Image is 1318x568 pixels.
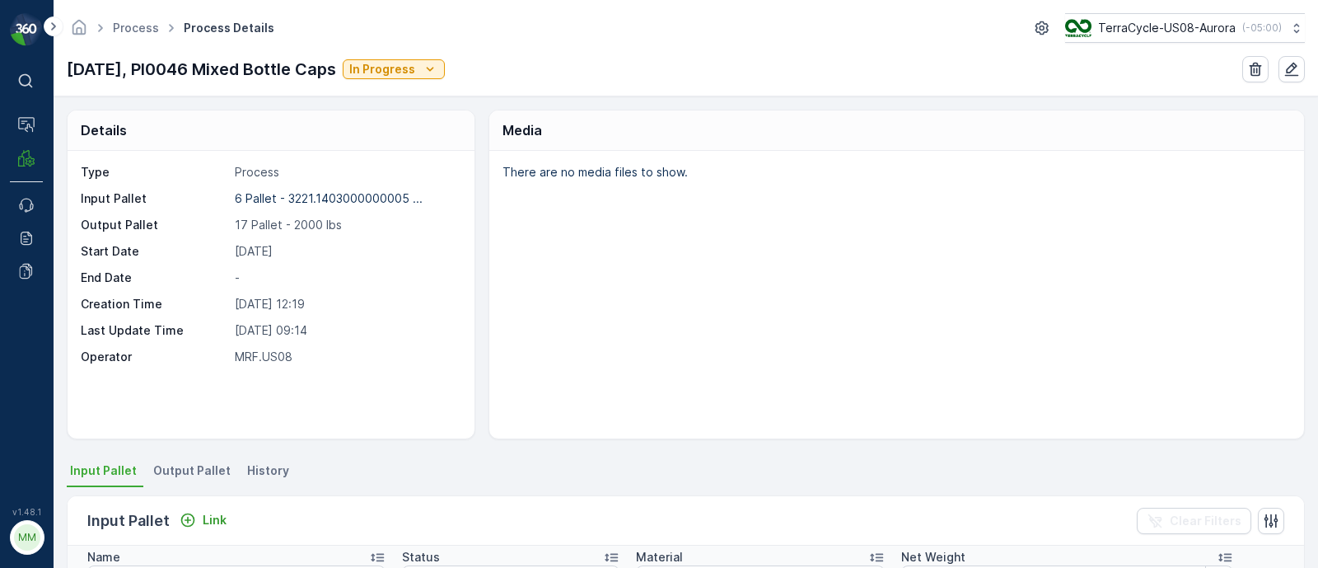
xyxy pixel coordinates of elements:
[10,520,43,555] button: MM
[81,217,228,233] p: Output Pallet
[349,61,415,77] p: In Progress
[901,549,965,566] p: Net Weight
[343,59,445,79] button: In Progress
[235,191,423,205] p: 6 Pallet - 3221.1403000000005 ...
[81,120,127,140] p: Details
[235,270,456,286] p: -
[87,509,170,533] p: Input Pallet
[70,25,88,39] a: Homepage
[173,510,233,530] button: Link
[81,243,228,260] p: Start Date
[70,462,137,479] span: Input Pallet
[235,164,456,181] p: Process
[81,190,228,207] p: Input Pallet
[247,462,289,479] span: History
[81,349,228,365] p: Operator
[67,57,336,82] p: [DATE], PI0046 Mixed Bottle Caps
[10,507,43,517] span: v 1.48.1
[1065,13,1305,43] button: TerraCycle-US08-Aurora(-05:00)
[14,524,40,551] div: MM
[235,296,456,312] p: [DATE] 12:19
[235,322,456,339] p: [DATE] 09:14
[81,270,228,286] p: End Date
[502,120,542,140] p: Media
[636,549,683,566] p: Material
[113,21,159,35] a: Process
[1242,21,1282,35] p: ( -05:00 )
[87,549,120,566] p: Name
[1170,513,1241,529] p: Clear Filters
[1065,19,1091,37] img: image_ci7OI47.png
[402,549,440,566] p: Status
[203,512,227,528] p: Link
[81,164,228,181] p: Type
[81,322,228,339] p: Last Update Time
[502,164,1287,181] p: There are no media files to show.
[235,243,456,260] p: [DATE]
[153,462,231,479] span: Output Pallet
[10,13,43,46] img: logo
[235,217,456,233] p: 17 Pallet - 2000 lbs
[1137,508,1251,534] button: Clear Filters
[235,349,456,365] p: MRF.US08
[180,20,278,36] span: Process Details
[81,296,228,312] p: Creation Time
[1098,20,1236,36] p: TerraCycle-US08-Aurora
